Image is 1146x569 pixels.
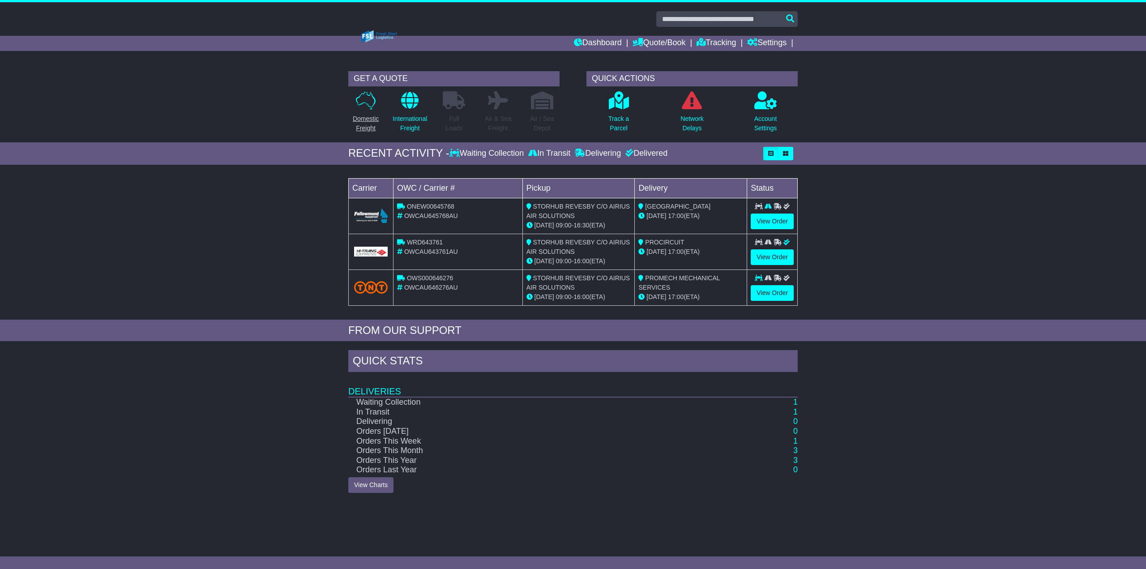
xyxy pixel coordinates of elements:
[668,212,684,219] span: 17:00
[646,293,666,300] span: [DATE]
[793,407,798,416] a: 1
[754,91,778,138] a: AccountSettings
[623,149,667,158] div: Delivered
[638,274,720,291] span: PROMECH MECHANICAL SERVICES
[747,36,787,51] a: Settings
[646,212,666,219] span: [DATE]
[638,211,743,221] div: (ETA)
[522,178,635,198] td: Pickup
[348,456,733,466] td: Orders This Year
[526,257,631,266] div: - (ETA)
[404,248,458,255] span: OWCAU643761AU
[697,36,736,51] a: Tracking
[573,257,589,265] span: 16:00
[556,222,572,229] span: 09:00
[404,284,458,291] span: OWCAU646276AU
[635,178,747,198] td: Delivery
[348,417,733,427] td: Delivering
[573,222,589,229] span: 16:30
[754,114,777,133] p: Account Settings
[668,248,684,255] span: 17:00
[526,239,630,255] span: STORHUB REVESBY C/O AIRIUS AIR SOLUTIONS
[393,114,427,133] p: International Freight
[348,374,798,397] td: Deliveries
[633,36,685,51] a: Quote/Book
[407,274,453,282] span: OWS000646276
[646,248,666,255] span: [DATE]
[751,285,794,301] a: View Order
[354,247,388,257] img: GetCarrierServiceLogo
[348,427,733,436] td: Orders [DATE]
[348,407,733,417] td: In Transit
[608,91,629,138] a: Track aParcel
[751,249,794,265] a: View Order
[526,292,631,302] div: - (ETA)
[348,350,798,374] div: Quick Stats
[668,293,684,300] span: 17:00
[793,456,798,465] a: 3
[586,71,798,86] div: QUICK ACTIONS
[443,114,465,133] p: Full Loads
[407,203,454,210] span: ONEW00645768
[751,214,794,229] a: View Order
[535,222,554,229] span: [DATE]
[645,239,684,246] span: PROCIRCUIT
[348,465,733,475] td: Orders Last Year
[556,293,572,300] span: 09:00
[353,114,379,133] p: Domestic Freight
[608,114,629,133] p: Track a Parcel
[352,91,379,138] a: DomesticFreight
[407,239,443,246] span: WRD643761
[638,292,743,302] div: (ETA)
[573,149,623,158] div: Delivering
[793,398,798,406] a: 1
[354,209,388,223] img: Followmont_Transport.png
[393,178,523,198] td: OWC / Carrier #
[793,465,798,474] a: 0
[747,178,798,198] td: Status
[793,427,798,436] a: 0
[645,203,710,210] span: [GEOGRAPHIC_DATA]
[535,293,554,300] span: [DATE]
[526,149,573,158] div: In Transit
[574,36,622,51] a: Dashboard
[526,274,630,291] span: STORHUB REVESBY C/O AIRIUS AIR SOLUTIONS
[485,114,511,133] p: Air & Sea Freight
[404,212,458,219] span: OWCAU645768AU
[449,149,526,158] div: Waiting Collection
[680,91,704,138] a: NetworkDelays
[526,221,631,230] div: - (ETA)
[793,446,798,455] a: 3
[793,436,798,445] a: 1
[793,417,798,426] a: 0
[348,324,798,337] div: FROM OUR SUPPORT
[680,114,703,133] p: Network Delays
[573,293,589,300] span: 16:00
[638,247,743,257] div: (ETA)
[530,114,554,133] p: Air / Sea Depot
[535,257,554,265] span: [DATE]
[348,71,560,86] div: GET A QUOTE
[348,477,393,493] a: View Charts
[348,147,449,160] div: RECENT ACTIVITY -
[556,257,572,265] span: 09:00
[348,397,733,407] td: Waiting Collection
[348,436,733,446] td: Orders This Week
[349,178,393,198] td: Carrier
[354,281,388,293] img: TNT_Domestic.png
[348,446,733,456] td: Orders This Month
[526,203,630,219] span: STORHUB REVESBY C/O AIRIUS AIR SOLUTIONS
[392,91,428,138] a: InternationalFreight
